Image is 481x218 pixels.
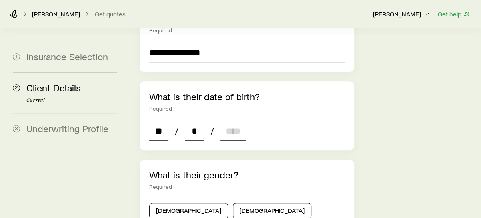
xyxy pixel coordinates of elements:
p: Current [26,97,117,103]
span: Insurance Selection [26,51,108,62]
button: Get quotes [94,10,126,18]
p: [PERSON_NAME] [373,10,431,18]
span: 1 [13,53,20,60]
button: [PERSON_NAME] [373,10,431,19]
span: / [172,125,182,137]
p: What is their date of birth? [149,91,345,102]
span: Client Details [26,82,81,93]
span: Underwriting Profile [26,123,108,134]
div: Required [149,184,345,190]
p: What is their gender? [149,169,345,180]
div: Required [149,105,345,112]
div: Required [149,27,345,34]
button: Get help [437,10,471,19]
p: [PERSON_NAME] [32,10,80,18]
span: / [207,125,217,137]
span: 3 [13,125,20,132]
span: 2 [13,84,20,91]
